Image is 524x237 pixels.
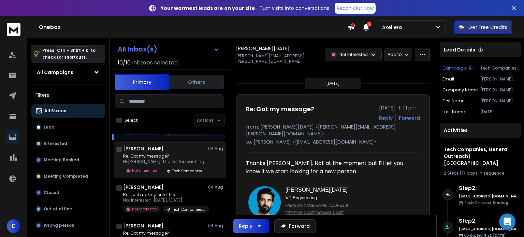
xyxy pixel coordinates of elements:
span: [PERSON_NAME][DATE] [286,187,348,193]
h6: [EMAIL_ADDRESS][DOMAIN_NAME] [459,194,519,199]
p: Re: Got my message? [123,231,205,236]
p: [PERSON_NAME][EMAIL_ADDRESS][PERSON_NAME][DOMAIN_NAME] [236,53,321,64]
button: All Campaigns [31,65,105,79]
h1: [PERSON_NAME] [123,145,164,152]
p: [DATE] : 11:01 pm [379,104,420,111]
h3: Filters [31,90,105,100]
label: Select [125,118,138,123]
p: Axellero [382,24,405,31]
p: Reply Received [464,200,508,205]
button: All Status [31,104,105,118]
button: Others [169,75,224,90]
button: Reply [233,219,269,233]
p: Lead [44,124,55,130]
p: Campaign [442,65,466,71]
button: Meeting Completed [31,169,105,183]
h1: All Campaigns [37,69,73,76]
p: [PERSON_NAME] [480,98,519,104]
p: Wrong person [44,223,74,228]
p: Not Interested [132,207,157,212]
h1: [PERSON_NAME] [123,184,164,191]
div: Thanks [PERSON_NAME]. Not at the moment but I'll let you know if we start looking for a new person. [246,159,414,176]
img: AD_4nXdvWljUF5OAGXUZ2s_Ust5KECDva71-HYRWrbO9qETUk9FVVuNAMTdgg544wjRcyLg6pHKHrQxGugo0Y6eLj1A4qVhpu... [248,186,281,219]
button: Closed [31,186,105,199]
span: 17 days in sequence [462,170,504,176]
p: Email [442,76,454,82]
h1: [PERSON_NAME] [123,222,164,229]
span: VP Engineering [286,195,317,200]
h1: Tech Companies, General Outreach | [GEOGRAPHIC_DATA] [444,146,517,166]
p: Out of office [44,206,72,212]
p: Re: Just making sure this [123,192,205,197]
button: Lead [31,120,105,134]
p: [DATE] [480,109,519,115]
span: 10 / 10 [118,59,131,67]
p: Not interested. [DATE], [DATE] [123,197,205,203]
p: Last Name [442,109,465,115]
p: Press to check for shortcuts. [42,47,96,61]
button: Primary [115,74,169,90]
button: Wrong person [31,219,105,232]
div: Open Intercom Messenger [499,213,515,230]
button: Reply [379,115,393,121]
h3: Inboxes selected [132,59,178,67]
p: All Status [44,108,66,114]
button: D [7,219,20,233]
p: to: [PERSON_NAME] <[EMAIL_ADDRESS][DOMAIN_NAME]> [246,138,420,145]
span: 2 Steps [444,170,459,176]
button: Campaign [442,65,474,71]
img: logo [7,23,20,36]
a: Reach Out Now [335,3,376,14]
p: Interested [44,141,67,146]
div: | [444,171,517,176]
p: First Name [442,98,464,104]
strong: Your warmest leads are on your site [161,5,255,12]
p: 04 Aug [208,146,223,151]
button: Get Free Credits [454,20,512,34]
h6: Step 2 : [459,217,519,225]
button: Interested [31,137,105,150]
div: Forward [399,115,420,121]
p: Re: Got my message? [123,153,205,159]
p: Tech Companies, General Outreach | [GEOGRAPHIC_DATA] [480,65,519,71]
p: Reach Out Now [337,5,374,12]
p: Lead Details [444,46,475,53]
p: Not Interested [339,52,368,57]
p: 04 Aug [208,223,223,228]
h6: Step 2 : [459,184,519,192]
h6: [EMAIL_ADDRESS][DOMAIN_NAME] [459,226,519,232]
p: Tech Companies, General Outreach | [GEOGRAPHIC_DATA] [172,207,205,212]
p: [DATE] [326,81,340,86]
p: [PERSON_NAME] [480,87,519,93]
p: Meeting Completed [44,174,88,179]
p: – Turn visits into conversations [161,5,329,12]
p: Company Name [442,87,478,93]
span: 2 [367,22,372,27]
p: Tech Companies, General Outreach | [GEOGRAPHIC_DATA] [172,168,205,174]
div: Reply [239,223,252,229]
button: All Inbox(s) [112,42,225,56]
h1: Onebox [39,23,348,31]
div: Activities [440,123,521,138]
button: Out of office [31,202,105,216]
span: 6th, Aug [493,200,508,205]
p: Get Free Credits [468,24,507,31]
h1: All Inbox(s) [118,46,157,53]
p: Meeting Booked [44,157,79,163]
p: Closed [44,190,59,195]
p: Not Interested [132,168,157,173]
button: Forward [274,219,316,233]
button: Meeting Booked [31,153,105,167]
h1: Re: Got my message? [246,104,314,114]
p: Hi [PERSON_NAME], Thanks for reaching [123,159,205,164]
p: 04 Aug [208,184,223,190]
p: [PERSON_NAME][EMAIL_ADDRESS][PERSON_NAME][DOMAIN_NAME] [480,76,519,82]
h1: [PERSON_NAME][DATE] [236,45,290,52]
span: Ctrl + Shift + k [56,46,89,54]
p: from: [PERSON_NAME][DATE] <[PERSON_NAME][EMAIL_ADDRESS][PERSON_NAME][DOMAIN_NAME]> [246,123,420,137]
a: [PERSON_NAME][EMAIL_ADDRESS][PERSON_NAME][DOMAIN_NAME] [286,203,348,215]
p: Add to [388,52,402,57]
